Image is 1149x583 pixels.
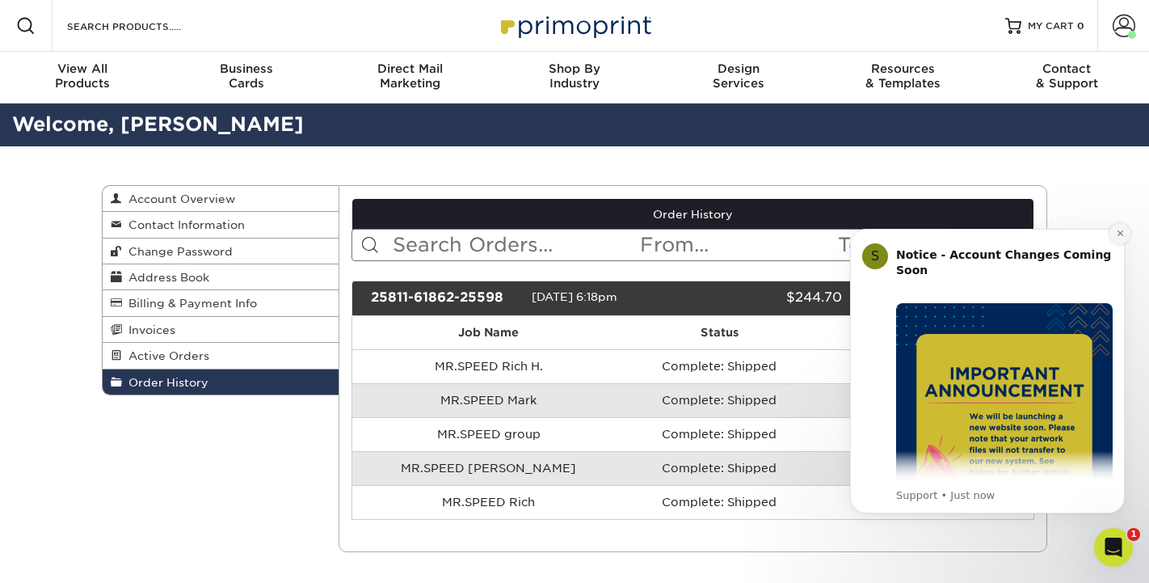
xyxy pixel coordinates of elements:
[492,61,656,91] div: Industry
[1094,528,1133,567] iframe: Intercom live chat
[103,370,339,395] a: Order History
[532,290,617,303] span: [DATE] 6:18pm
[492,61,656,76] span: Shop By
[352,485,626,519] td: MR.SPEED Rich
[122,192,235,205] span: Account Overview
[1028,19,1074,33] span: MY CART
[103,186,339,212] a: Account Overview
[657,61,821,91] div: Services
[821,61,985,76] span: Resources
[103,239,339,264] a: Change Password
[328,61,492,91] div: Marketing
[122,376,208,389] span: Order History
[813,316,1033,349] th: Tracking #
[985,52,1149,104] a: Contact& Support
[680,288,853,309] div: $244.70
[821,52,985,104] a: Resources& Templates
[625,451,813,485] td: Complete: Shipped
[352,349,626,383] td: MR.SPEED Rich H.
[359,288,532,309] div: 25811-61862-25598
[103,264,339,290] a: Address Book
[328,61,492,76] span: Direct Mail
[657,61,821,76] span: Design
[985,61,1149,91] div: & Support
[65,16,223,36] input: SEARCH PRODUCTS.....
[352,199,1034,230] a: Order History
[164,52,328,104] a: BusinessCards
[638,230,835,260] input: From...
[826,205,1149,539] iframe: Intercom notifications message
[4,534,137,577] iframe: Google Customer Reviews
[625,383,813,417] td: Complete: Shipped
[103,317,339,343] a: Invoices
[985,61,1149,76] span: Contact
[103,343,339,369] a: Active Orders
[122,218,245,231] span: Contact Information
[103,290,339,316] a: Billing & Payment Info
[352,383,626,417] td: MR.SPEED Mark
[1127,528,1140,541] span: 1
[164,61,328,91] div: Cards
[492,52,656,104] a: Shop ByIndustry
[1077,20,1084,32] span: 0
[625,316,813,349] th: Status
[122,245,233,258] span: Change Password
[494,8,655,43] img: Primoprint
[657,52,821,104] a: DesignServices
[122,297,257,310] span: Billing & Payment Info
[122,271,209,284] span: Address Book
[625,485,813,519] td: Complete: Shipped
[391,230,639,260] input: Search Orders...
[328,52,492,104] a: Direct MailMarketing
[625,417,813,451] td: Complete: Shipped
[352,316,626,349] th: Job Name
[352,451,626,485] td: MR.SPEED [PERSON_NAME]
[122,349,209,362] span: Active Orders
[625,349,813,383] td: Complete: Shipped
[164,61,328,76] span: Business
[103,212,339,238] a: Contact Information
[352,417,626,451] td: MR.SPEED group
[122,323,175,336] span: Invoices
[821,61,985,91] div: & Templates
